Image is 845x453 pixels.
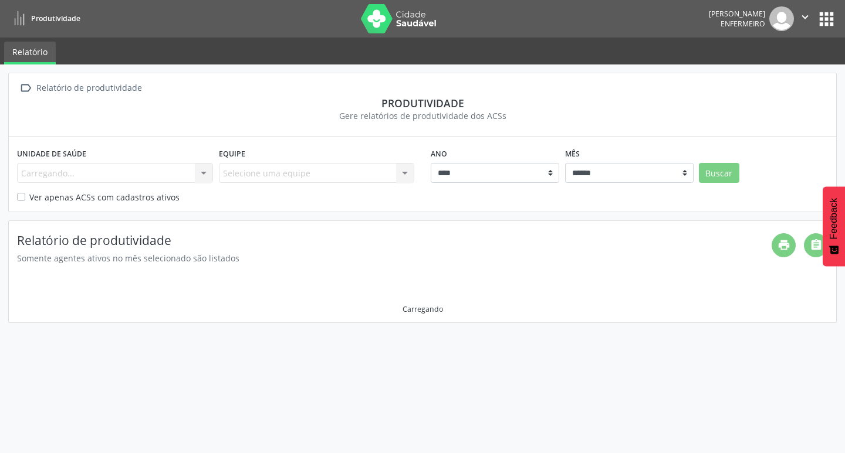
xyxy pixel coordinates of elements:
[17,80,34,97] i: 
[31,13,80,23] span: Produtividade
[17,233,772,248] h4: Relatório de produtividade
[17,252,772,264] div: Somente agentes ativos no mês selecionado são listados
[823,186,845,266] button: Feedback - Mostrar pesquisa
[403,304,443,314] div: Carregando
[769,6,794,31] img: img
[17,145,86,163] label: Unidade de saúde
[829,198,839,239] span: Feedback
[29,191,180,203] label: Ver apenas ACSs com cadastros ativos
[794,6,816,31] button: 
[699,163,739,183] button: Buscar
[4,42,56,64] a: Relatório
[565,145,580,163] label: Mês
[8,9,80,28] a: Produtividade
[17,110,828,122] div: Gere relatórios de produtividade dos ACSs
[17,97,828,110] div: Produtividade
[34,80,144,97] div: Relatório de produtividade
[709,9,765,19] div: [PERSON_NAME]
[799,11,812,23] i: 
[219,145,245,163] label: Equipe
[721,19,765,29] span: Enfermeiro
[431,145,447,163] label: Ano
[17,80,144,97] a:  Relatório de produtividade
[816,9,837,29] button: apps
